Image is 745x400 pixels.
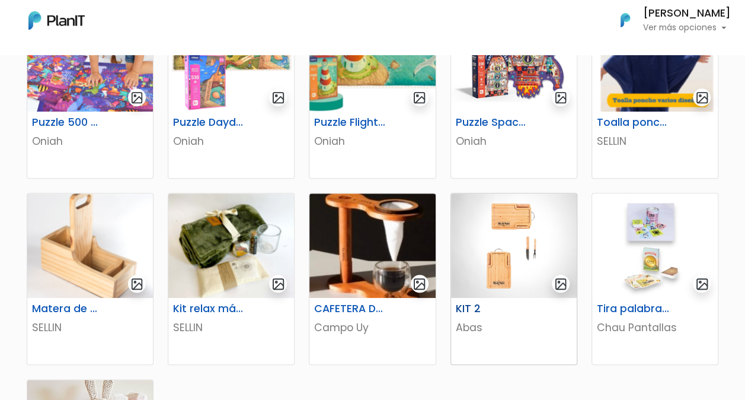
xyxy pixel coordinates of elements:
p: Abas [456,320,572,335]
p: SELLIN [32,320,148,335]
h6: Puzzle Flight to the horizon [307,116,394,129]
a: gallery-light Puzzle Daydreamer Oniah [168,7,295,179]
img: gallery-light [271,91,285,104]
img: thumb_image__copia___copia___copia_-Photoroom__6_.jpg [592,193,718,298]
img: gallery-light [554,277,568,291]
div: ¿Necesitás ayuda? [61,11,171,34]
img: PlanIt Logo [612,7,638,33]
a: gallery-light Tira palabras + Cartas españolas Chau Pantallas [591,193,718,365]
img: thumb_46808385-B327-4404-90A4-523DC24B1526_4_5005_c.jpeg [309,193,435,298]
h6: Tira palabras + Cartas españolas [590,303,677,315]
img: gallery-light [695,277,709,291]
img: gallery-light [554,91,568,104]
p: Oniah [314,134,430,149]
img: PlanIt Logo [28,11,85,30]
img: gallery-light [413,277,426,291]
p: SELLIN [597,134,713,149]
button: PlanIt Logo [PERSON_NAME] Ver más opciones [605,5,731,36]
h6: Toalla poncho varios diseños [590,116,677,129]
a: gallery-light Matera de madera con Porta Celular SELLIN [27,193,154,365]
img: gallery-light [413,91,426,104]
a: gallery-light Puzzle Flight to the horizon Oniah [309,7,436,179]
h6: Puzzle Daydreamer [166,116,253,129]
img: thumb_Captura_de_pantalla_2025-08-04_104830.png [592,7,718,112]
a: gallery-light Kit relax más té SELLIN [168,193,295,365]
h6: Matera de madera con Porta Celular [25,303,112,315]
img: gallery-light [130,277,144,291]
p: Campo Uy [314,320,430,335]
img: thumb_68921f9ede5ef_captura-de-pantalla-2025-08-05-121323.png [168,193,294,298]
h6: [PERSON_NAME] [643,8,731,19]
img: thumb_image__53_.png [27,7,153,112]
p: Ver más opciones [643,24,731,32]
p: Chau Pantallas [597,320,713,335]
h6: Puzzle Space Rocket [449,116,536,129]
p: SELLIN [173,320,289,335]
h6: CAFETERA DE GOTEO [307,303,394,315]
p: Oniah [32,134,148,149]
img: gallery-light [695,91,709,104]
img: thumb_WhatsApp_Image_2023-06-30_at_16.24.56-PhotoRoom.png [451,193,577,298]
img: gallery-light [271,277,285,291]
img: thumb_image__59_.png [309,7,435,112]
p: Oniah [173,134,289,149]
a: gallery-light Toalla poncho varios diseños SELLIN [591,7,718,179]
img: thumb_image__64_.png [451,7,577,112]
h6: Kit relax más té [166,303,253,315]
img: thumb_image__55_.png [168,7,294,112]
h6: KIT 2 [449,303,536,315]
h6: Puzzle 500 piezas [25,116,112,129]
a: gallery-light Puzzle Space Rocket Oniah [450,7,577,179]
img: thumb_688cd36894cd4_captura-de-pantalla-2025-08-01-114651.png [27,193,153,298]
img: gallery-light [130,91,144,104]
p: Oniah [456,134,572,149]
a: gallery-light CAFETERA DE GOTEO Campo Uy [309,193,436,365]
a: gallery-light Puzzle 500 piezas Oniah [27,7,154,179]
a: gallery-light KIT 2 Abas [450,193,577,365]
